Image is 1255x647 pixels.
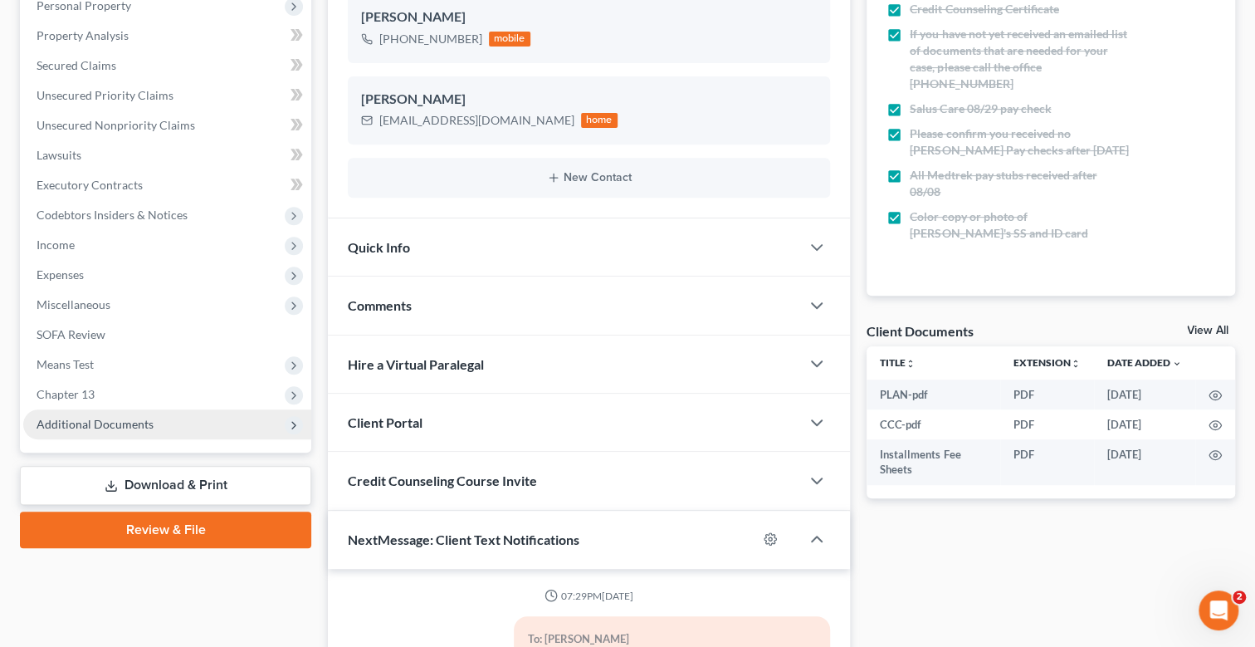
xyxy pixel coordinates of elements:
a: Executory Contracts [23,170,311,200]
span: SOFA Review [37,327,105,341]
span: Hire a Virtual Paralegal [348,356,484,372]
a: Unsecured Priority Claims [23,81,311,110]
span: NextMessage: Client Text Notifications [348,532,579,547]
td: PLAN-pdf [867,380,1000,409]
span: Income [37,238,75,252]
span: Color copy or photo of [PERSON_NAME]'s SS and ID card [910,208,1129,242]
span: Unsecured Priority Claims [37,88,173,102]
span: Miscellaneous [37,297,110,311]
a: Review & File [20,512,311,548]
a: Extensionunfold_more [1013,356,1081,369]
a: SOFA Review [23,320,311,350]
a: Lawsuits [23,140,311,170]
span: Unsecured Nonpriority Claims [37,118,195,132]
span: Credit Counseling Certificate [910,1,1058,17]
td: PDF [1000,380,1094,409]
span: Salus Care 08/29 pay check [910,100,1051,117]
span: Property Analysis [37,28,129,42]
a: Property Analysis [23,21,311,51]
span: Client Portal [348,414,422,430]
div: mobile [489,32,530,47]
span: Codebtors Insiders & Notices [37,208,188,222]
i: expand_more [1172,359,1182,369]
div: [PHONE_NUMBER] [379,31,482,47]
span: Quick Info [348,239,410,255]
td: [DATE] [1094,439,1195,485]
i: unfold_more [1071,359,1081,369]
span: 2 [1233,591,1246,604]
span: Chapter 13 [37,387,95,401]
span: Comments [348,297,412,313]
span: Expenses [37,267,84,282]
div: [EMAIL_ADDRESS][DOMAIN_NAME] [379,112,574,129]
span: Credit Counseling Course Invite [348,473,537,488]
span: Means Test [37,357,94,371]
a: Secured Claims [23,51,311,81]
span: Lawsuits [37,148,81,162]
span: All Medtrek pay stubs received after 08/08 [910,167,1129,200]
i: unfold_more [906,359,916,369]
a: Date Added expand_more [1107,356,1182,369]
td: [DATE] [1094,409,1195,439]
a: View All [1187,325,1228,336]
span: Please confirm you received no [PERSON_NAME] Pay checks after [DATE] [910,125,1129,159]
div: [PERSON_NAME] [361,90,817,110]
span: Additional Documents [37,417,154,431]
td: PDF [1000,409,1094,439]
iframe: Intercom live chat [1199,591,1238,630]
button: New Contact [361,171,817,184]
span: If you have not yet received an emailed list of documents that are needed for your case, please c... [910,26,1129,92]
div: home [581,113,618,128]
td: CCC-pdf [867,409,1000,439]
td: PDF [1000,439,1094,485]
td: [DATE] [1094,380,1195,409]
div: Client Documents [867,322,973,340]
div: [PERSON_NAME] [361,7,817,27]
a: Titleunfold_more [880,356,916,369]
span: Secured Claims [37,58,116,72]
td: Installments Fee Sheets [867,439,1000,485]
div: 07:29PM[DATE] [348,589,830,603]
a: Download & Print [20,466,311,505]
a: Unsecured Nonpriority Claims [23,110,311,140]
span: Executory Contracts [37,178,143,192]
